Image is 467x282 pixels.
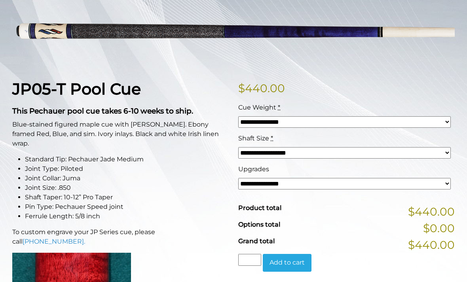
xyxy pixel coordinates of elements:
[238,134,269,142] span: Shaft Size
[25,183,229,193] li: Joint Size: .850
[25,174,229,183] li: Joint Collar: Juma
[263,254,311,272] button: Add to cart
[238,81,245,95] span: $
[25,193,229,202] li: Shaft Taper: 10-12” Pro Taper
[238,254,261,266] input: Product quantity
[278,104,280,111] abbr: required
[423,220,455,237] span: $0.00
[12,79,141,98] strong: JP05-T Pool Cue
[238,165,269,173] span: Upgrades
[238,81,285,95] bdi: 440.00
[238,104,276,111] span: Cue Weight
[238,237,275,245] span: Grand total
[238,221,280,228] span: Options total
[408,203,455,220] span: $440.00
[271,134,273,142] abbr: required
[25,155,229,164] li: Standard Tip: Pechauer Jade Medium
[12,106,193,115] strong: This Pechauer pool cue takes 6-10 weeks to ship.
[238,204,281,212] span: Product total
[408,237,455,253] span: $440.00
[12,227,229,246] p: To custom engrave your JP Series cue, please call
[23,238,85,245] a: [PHONE_NUMBER].
[12,120,229,148] p: Blue-stained figured maple cue with [PERSON_NAME]. Ebony framed Red, Blue, and sim. Ivory inlays....
[25,212,229,221] li: Ferrule Length: 5/8 inch
[25,164,229,174] li: Joint Type: Piloted
[25,202,229,212] li: Pin Type: Pechauer Speed joint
